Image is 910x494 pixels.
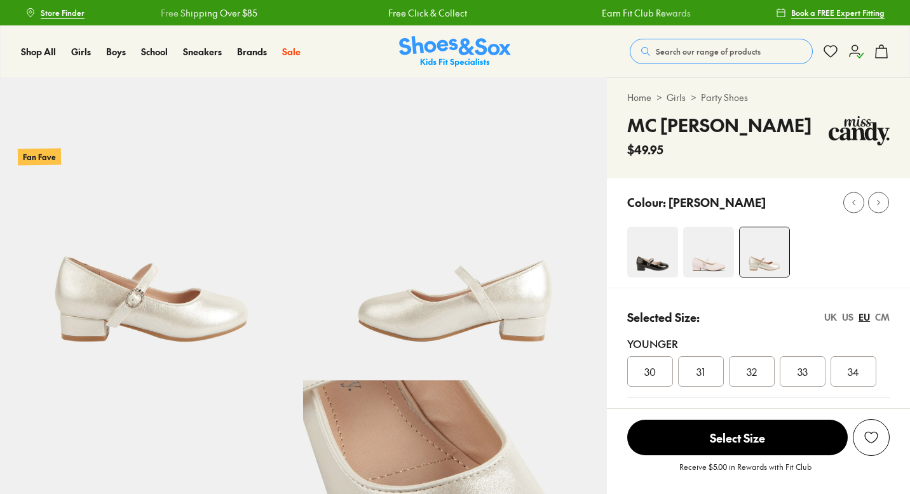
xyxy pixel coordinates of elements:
a: Store Finder [25,1,85,24]
span: $49.95 [627,141,663,158]
a: Home [627,91,651,104]
img: Vendor logo [829,112,890,150]
span: Select Size [627,420,848,455]
a: Sale [282,45,301,58]
a: Book a FREE Expert Fitting [776,1,885,24]
button: Search our range of products [630,39,813,64]
div: EU [859,310,870,324]
span: 30 [644,364,656,379]
a: School [141,45,168,58]
img: 4-502700_1 [740,227,789,277]
span: Book a FREE Expert Fitting [791,7,885,18]
a: Girls [667,91,686,104]
img: SNS_Logo_Responsive.svg [399,36,511,67]
span: 33 [798,364,808,379]
img: 4-554504_1 [683,227,734,277]
div: Younger [627,336,890,351]
button: Select Size [627,419,848,456]
span: 31 [696,364,705,379]
a: Sneakers [183,45,222,58]
a: Party Shoes [701,91,748,104]
div: UK [824,310,837,324]
a: Girls [71,45,91,58]
p: Fan Fave [18,148,61,165]
span: 34 [848,364,859,379]
a: Shop All [21,45,56,58]
a: Earn Fit Club Rewards [602,6,691,20]
span: 32 [747,364,757,379]
p: [PERSON_NAME] [669,194,766,211]
h4: MC [PERSON_NAME] [627,112,812,138]
img: 5-502701_1 [303,77,606,380]
div: CM [875,310,890,324]
a: Free Shipping Over $85 [161,6,257,20]
div: Older [627,408,890,423]
button: Add to wishlist [853,419,890,456]
a: Shoes & Sox [399,36,511,67]
p: Selected Size: [627,309,700,326]
span: Search our range of products [656,46,761,57]
a: Brands [237,45,267,58]
img: 4-502704_1 [627,227,678,277]
a: Boys [106,45,126,58]
div: US [842,310,853,324]
div: > > [627,91,890,104]
p: Receive $5.00 in Rewards with Fit Club [679,461,812,484]
a: Free Click & Collect [388,6,467,20]
span: Store Finder [41,7,85,18]
p: Colour: [627,194,666,211]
